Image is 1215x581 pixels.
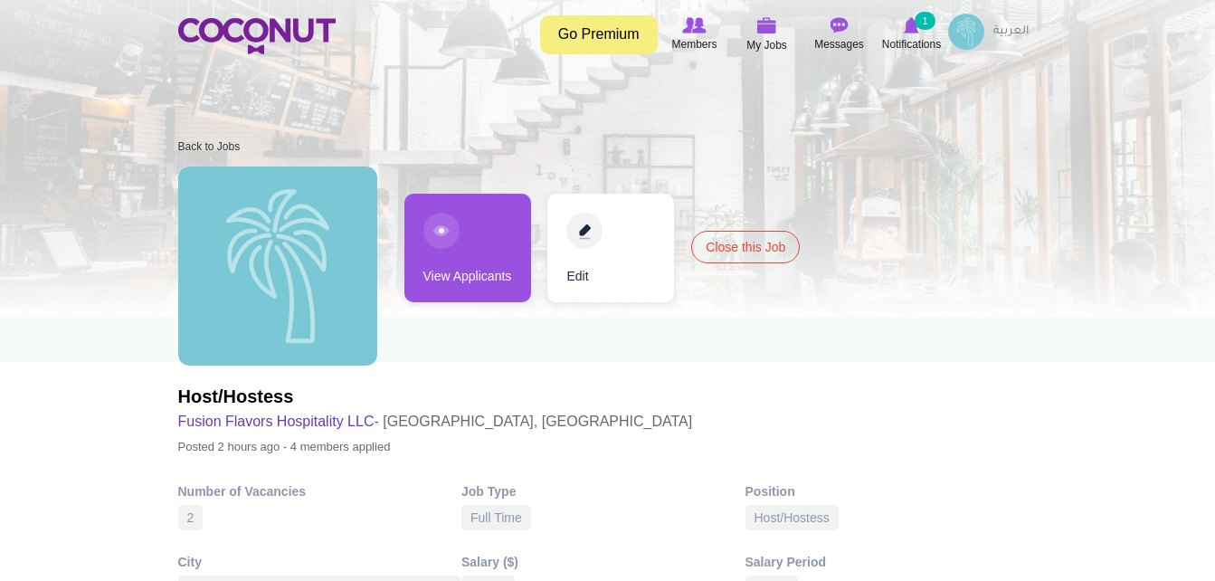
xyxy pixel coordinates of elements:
[178,414,375,429] a: Fusion Flavors Hospitality LLC
[757,17,777,33] img: My Jobs
[178,409,693,434] h3: - [GEOGRAPHIC_DATA], [GEOGRAPHIC_DATA]
[540,15,658,54] a: Go Premium
[404,194,531,302] a: View Applicants
[659,14,731,55] a: Browse Members Members
[461,505,531,530] div: Full Time
[178,553,462,571] div: City
[746,36,787,54] span: My Jobs
[731,14,803,56] a: My Jobs My Jobs
[876,14,948,55] a: Notifications Notifications 1
[745,553,1030,571] div: Salary Period
[803,14,876,55] a: Messages Messages
[461,553,745,571] div: Salary ($)
[461,482,745,500] div: Job Type
[691,231,800,263] a: Close this Job
[178,505,204,530] div: 2
[904,17,919,33] img: Notifications
[178,482,462,500] div: Number of Vacancies
[671,35,717,53] span: Members
[915,12,935,30] small: 1
[745,505,839,530] div: Host/Hostess
[682,17,706,33] img: Browse Members
[547,194,674,302] a: Edit
[814,35,864,53] span: Messages
[178,18,336,54] img: Home
[178,140,241,153] a: Back to Jobs
[882,35,941,53] span: Notifications
[831,17,849,33] img: Messages
[984,14,1038,50] a: العربية
[178,384,693,409] h2: Host/Hostess
[178,434,693,460] p: Posted 2 hours ago - 4 members applied
[745,482,1030,500] div: Position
